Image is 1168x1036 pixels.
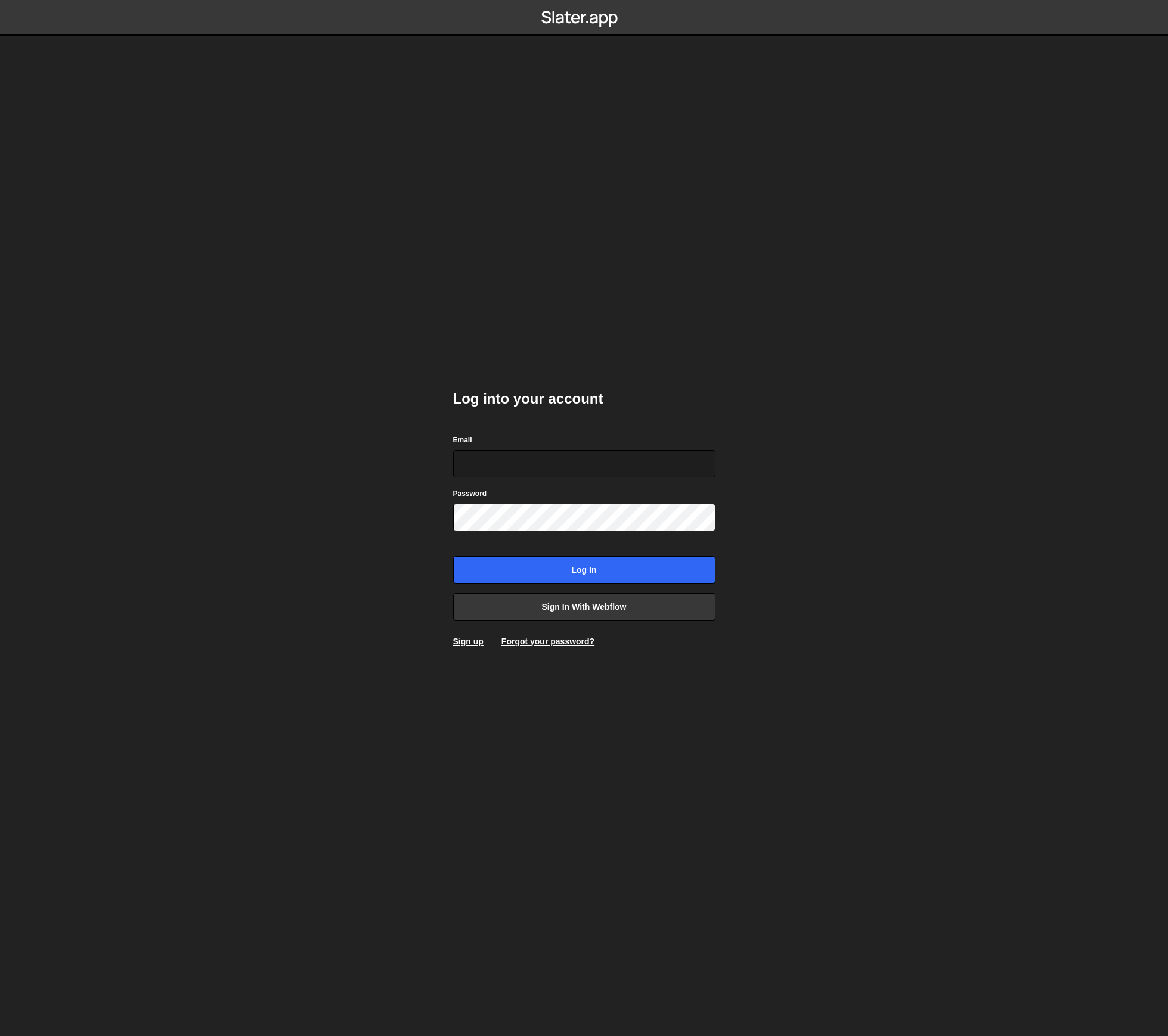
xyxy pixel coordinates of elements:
label: Email [453,434,472,446]
a: Forgot your password? [501,637,594,646]
a: Sign up [453,637,484,646]
h2: Log into your account [453,389,715,408]
a: Sign in with Webflow [453,593,715,621]
input: Log in [453,556,715,584]
label: Password [453,488,487,500]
